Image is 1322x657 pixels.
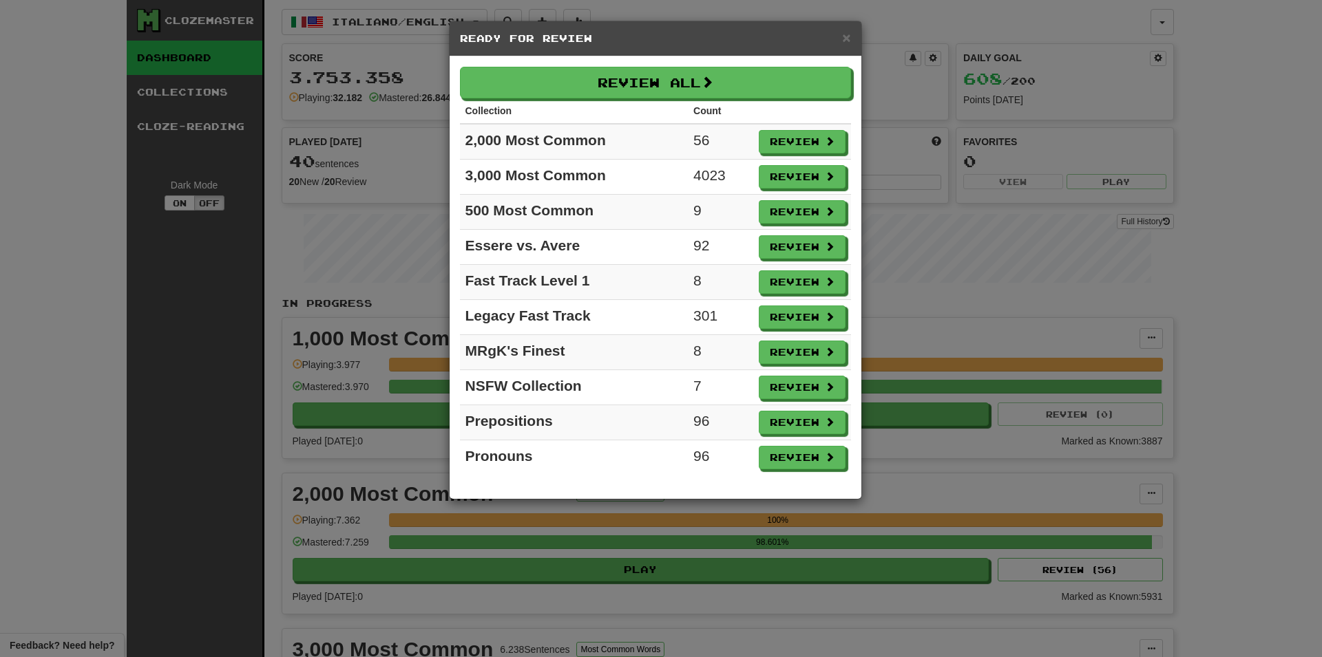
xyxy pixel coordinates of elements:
th: Collection [460,98,689,124]
td: 2,000 Most Common [460,124,689,160]
button: Review [759,235,846,259]
td: 96 [688,405,753,440]
td: 7 [688,370,753,405]
button: Review [759,200,846,224]
td: 3,000 Most Common [460,160,689,195]
button: Review [759,305,846,329]
td: 9 [688,195,753,230]
td: 8 [688,265,753,300]
span: × [842,30,850,45]
td: 56 [688,124,753,160]
button: Close [842,30,850,45]
button: Review [759,376,846,399]
td: 301 [688,300,753,335]
button: Review [759,341,846,364]
button: Review [759,130,846,153]
button: Review All [460,67,851,98]
td: MRgK's Finest [460,335,689,370]
td: NSFW Collection [460,370,689,405]
th: Count [688,98,753,124]
td: 8 [688,335,753,370]
td: Prepositions [460,405,689,440]
button: Review [759,270,846,294]
h5: Ready for Review [460,32,851,45]
td: Legacy Fast Track [460,300,689,335]
td: 500 Most Common [460,195,689,230]
td: Pronouns [460,440,689,475]
td: 4023 [688,160,753,195]
button: Review [759,446,846,469]
button: Review [759,411,846,434]
button: Review [759,165,846,189]
td: 92 [688,230,753,265]
td: 96 [688,440,753,475]
td: Fast Track Level 1 [460,265,689,300]
td: Essere vs. Avere [460,230,689,265]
